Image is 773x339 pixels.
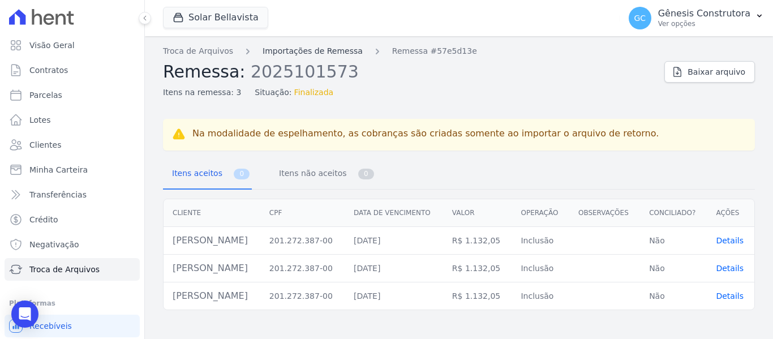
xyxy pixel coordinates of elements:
[716,264,744,273] a: Details
[634,14,646,22] span: GC
[443,255,512,282] td: R$ 1.132,05
[163,45,233,57] a: Troca de Arquivos
[164,227,260,255] td: [PERSON_NAME]
[5,233,140,256] a: Negativação
[294,87,334,98] span: Finalizada
[163,45,655,57] nav: Breadcrumb
[5,183,140,206] a: Transferências
[640,255,707,282] td: Não
[358,169,374,179] span: 0
[29,65,68,76] span: Contratos
[620,2,773,34] button: GC Gênesis Construtora Ver opções
[163,160,376,190] nav: Tab selector
[658,8,750,19] p: Gênesis Construtora
[5,134,140,156] a: Clientes
[234,169,250,179] span: 0
[716,291,744,301] a: Details
[345,255,443,282] td: [DATE]
[345,282,443,310] td: [DATE]
[11,301,38,328] div: Open Intercom Messenger
[9,297,135,310] div: Plataformas
[272,162,349,184] span: Itens não aceitos
[5,208,140,231] a: Crédito
[163,160,252,190] a: Itens aceitos 0
[255,87,291,98] span: Situação:
[260,255,345,282] td: 201.272.387-00
[640,227,707,255] td: Não
[716,264,744,273] span: translation missing: pt-BR.manager.charges.file_imports.show.table_row.details
[640,199,707,227] th: Conciliado?
[164,199,260,227] th: Cliente
[260,282,345,310] td: 201.272.387-00
[716,236,744,245] a: Details
[658,19,750,28] p: Ver opções
[29,264,100,275] span: Troca de Arquivos
[165,162,225,184] span: Itens aceitos
[29,164,88,175] span: Minha Carteira
[716,236,744,245] span: translation missing: pt-BR.manager.charges.file_imports.show.table_row.details
[443,227,512,255] td: R$ 1.132,05
[270,160,376,190] a: Itens não aceitos 0
[29,89,62,101] span: Parcelas
[5,158,140,181] a: Minha Carteira
[443,199,512,227] th: Valor
[5,34,140,57] a: Visão Geral
[512,282,569,310] td: Inclusão
[512,227,569,255] td: Inclusão
[29,214,58,225] span: Crédito
[512,255,569,282] td: Inclusão
[688,66,745,78] span: Baixar arquivo
[443,282,512,310] td: R$ 1.132,05
[192,128,659,139] p: Na modalidade de espelhamento, as cobranças são criadas somente ao importar o arquivo de retorno.
[512,199,569,227] th: Operação
[163,62,245,81] span: Remessa:
[716,291,744,301] span: translation missing: pt-BR.manager.charges.file_imports.show.table_row.details
[5,109,140,131] a: Lotes
[392,45,477,57] a: Remessa #57e5d13e
[5,315,140,337] a: Recebíveis
[640,282,707,310] td: Não
[260,199,345,227] th: CPF
[29,40,75,51] span: Visão Geral
[29,189,87,200] span: Transferências
[5,258,140,281] a: Troca de Arquivos
[569,199,640,227] th: Observações
[29,320,72,332] span: Recebíveis
[29,114,51,126] span: Lotes
[163,87,241,98] span: Itens na remessa: 3
[163,7,268,28] button: Solar Bellavista
[263,45,363,57] a: Importações de Remessa
[707,199,754,227] th: Ações
[664,61,755,83] a: Baixar arquivo
[164,255,260,282] td: [PERSON_NAME]
[5,59,140,81] a: Contratos
[5,84,140,106] a: Parcelas
[29,239,79,250] span: Negativação
[260,227,345,255] td: 201.272.387-00
[164,282,260,310] td: [PERSON_NAME]
[345,199,443,227] th: Data de vencimento
[251,61,359,81] span: 2025101573
[29,139,61,151] span: Clientes
[345,227,443,255] td: [DATE]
